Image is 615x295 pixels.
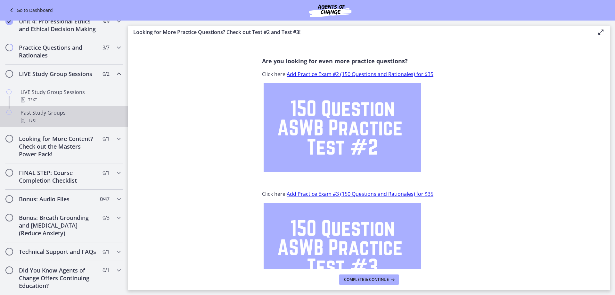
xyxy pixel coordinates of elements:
span: 0 / 1 [102,169,109,177]
i: Completed [5,17,13,25]
span: 0 / 3 [102,214,109,221]
h2: Unit 4: Professional Ethics and Ethical Decision Making [19,17,97,33]
a: Add Practice Exam #2 (150 Questions and Rationales) for $35 [287,71,433,78]
a: Go to Dashboard [8,6,53,14]
h2: LIVE Study Group Sessions [19,70,97,78]
div: LIVE Study Group Sessions [20,88,120,104]
span: 0 / 2 [102,70,109,78]
h3: Looking for More Practice Questions? Check out Test #2 and Test #3! [133,28,587,36]
span: Complete & continue [344,277,389,282]
span: 0 / 1 [102,135,109,143]
span: 0 / 1 [102,266,109,274]
h2: Bonus: Breath Grounding and [MEDICAL_DATA] (Reduce Anxiety) [19,214,97,237]
h2: Looking for More Content? Check out the Masters Power Pack! [19,135,97,158]
img: Agents of Change [292,3,369,18]
span: 0 / 47 [100,195,109,203]
div: Past Study Groups [20,109,120,124]
h2: Bonus: Audio Files [19,195,97,203]
div: Text [20,96,120,104]
div: Text [20,117,120,124]
p: Click here: [262,70,476,78]
h2: Practice Questions and Rationales [19,44,97,59]
img: 150_Question_ASWB_Practice_Test__2.png [264,83,421,172]
span: 9 / 9 [102,17,109,25]
h2: Technical Support and FAQs [19,248,97,256]
p: Click here: [262,190,476,198]
span: 0 / 1 [102,248,109,256]
span: Are you looking for even more practice questions? [262,57,408,65]
h2: Did You Know Agents of Change Offers Continuing Education? [19,266,97,290]
h2: FINAL STEP: Course Completion Checklist [19,169,97,184]
img: 150_Question_ASWB_Practice_Test__3.png [264,203,421,292]
a: Add Practice Exam #3 (150 Questions and Rationales) for $35 [287,190,433,197]
button: Complete & continue [339,274,399,285]
span: 3 / 7 [102,44,109,51]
